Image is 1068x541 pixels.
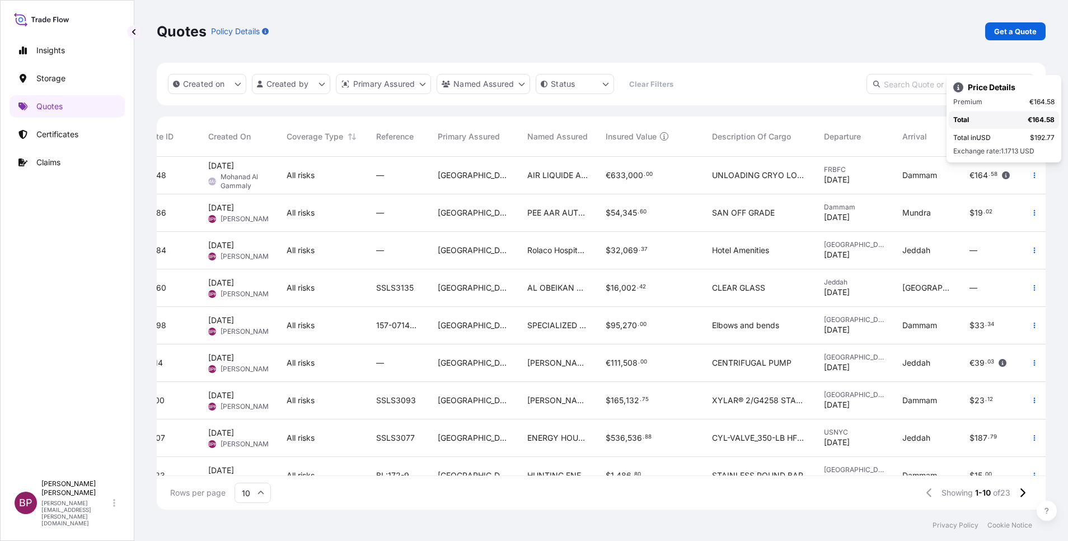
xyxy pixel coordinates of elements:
[866,74,1034,94] input: Search Quote or Reference...
[983,210,985,214] span: .
[953,147,1055,156] p: Exchange rate: 1.1713 USD
[376,131,414,142] span: Reference
[438,470,509,481] span: [GEOGRAPHIC_DATA]
[953,115,969,124] p: Total
[975,171,988,179] span: 164
[621,284,636,292] span: 002
[634,473,641,477] span: 80
[623,246,638,254] span: 069
[969,209,975,217] span: $
[824,353,884,362] span: [GEOGRAPHIC_DATA]
[606,284,611,292] span: $
[208,401,217,412] span: BPK
[287,432,315,444] span: All risks
[626,171,628,179] span: ,
[353,78,415,90] p: Primary Assured
[969,282,977,293] span: —
[611,472,614,479] span: 1
[36,129,78,140] p: Certificates
[987,521,1032,530] a: Cookie Notice
[985,473,992,477] span: 00
[933,521,978,530] a: Privacy Policy
[606,209,611,217] span: $
[345,130,359,143] button: Sort
[614,472,616,479] span: ,
[628,171,643,179] span: 000
[712,207,775,218] span: SAN OFF GRADE
[611,284,619,292] span: 16
[620,321,622,329] span: ,
[36,45,65,56] p: Insights
[640,323,647,327] span: 00
[625,434,627,442] span: ,
[376,432,415,444] span: SSLS3077
[620,75,682,93] button: Clear Filters
[527,245,588,256] span: Rolaco Hospitality Supplies Co.
[824,362,850,373] span: [DATE]
[376,207,384,218] span: —
[824,240,884,249] span: [GEOGRAPHIC_DATA]
[611,321,620,329] span: 95
[287,470,315,481] span: All risks
[975,472,982,479] span: 15
[902,470,937,481] span: Dammam
[975,487,991,498] span: 1-10
[644,172,645,176] span: .
[287,395,315,406] span: All risks
[824,390,884,399] span: [GEOGRAPHIC_DATA]
[221,365,275,374] span: [PERSON_NAME]
[252,74,330,94] button: createdBy Filter options
[645,435,652,439] span: 88
[287,245,315,256] span: All risks
[987,323,994,327] span: 34
[221,327,275,336] span: [PERSON_NAME]
[824,131,861,142] span: Departure
[376,245,384,256] span: —
[1029,97,1055,106] p: €164.58
[376,470,420,481] span: BL:172-92730573 SSLS3064
[606,131,657,142] span: Insured Value
[611,171,626,179] span: 633
[621,359,623,367] span: ,
[36,101,63,112] p: Quotes
[975,397,985,404] span: 23
[824,174,850,185] span: [DATE]
[551,78,575,90] p: Status
[629,78,673,90] p: Clear Filters
[266,78,309,90] p: Created by
[621,246,623,254] span: ,
[902,131,927,142] span: Arrival
[221,402,275,411] span: [PERSON_NAME]
[208,288,217,300] span: BPK
[208,202,234,213] span: [DATE]
[969,245,977,256] span: —
[527,395,588,406] span: [PERSON_NAME] FASTENERS & ENGINEERING
[438,170,509,181] span: [GEOGRAPHIC_DATA]
[824,249,850,260] span: [DATE]
[19,497,32,509] span: BP
[824,212,850,223] span: [DATE]
[287,282,315,293] span: All risks
[10,95,125,118] a: Quotes
[527,170,588,181] span: AIR LIQUIDE ARABIA
[640,360,647,364] span: 00
[638,360,640,364] span: .
[208,277,234,288] span: [DATE]
[824,278,884,287] span: Jeddah
[969,434,975,442] span: $
[712,395,806,406] span: XYLAR® 2/G4258 STANDARD SILVER (DG CARGO)
[208,240,234,251] span: [DATE]
[287,320,315,331] span: All risks
[712,170,806,181] span: UNLOADING CRYO LOX/MP/ND40/40BAR
[10,123,125,146] a: Certificates
[376,395,416,406] span: SSLS3093
[287,170,315,181] span: All risks
[208,427,234,439] span: [DATE]
[824,165,884,174] span: FRBFC
[611,359,621,367] span: 111
[611,246,621,254] span: 32
[638,323,639,327] span: .
[620,209,622,217] span: ,
[983,473,985,477] span: .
